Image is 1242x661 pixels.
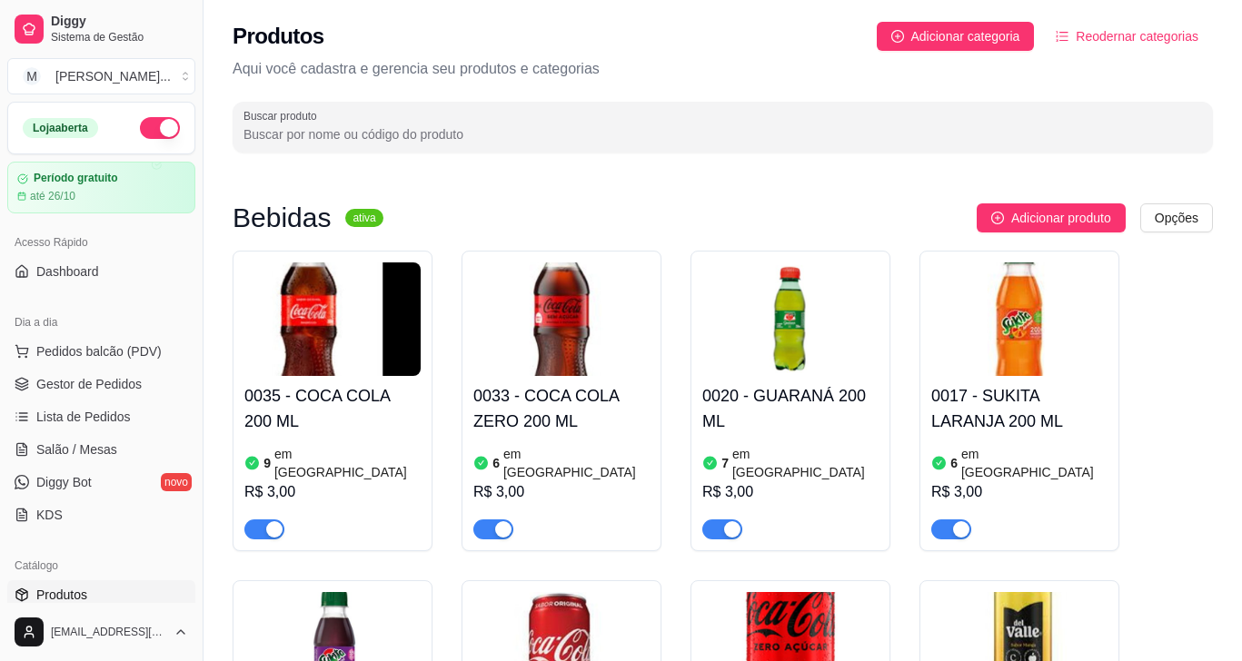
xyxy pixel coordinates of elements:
[732,445,879,481] article: em [GEOGRAPHIC_DATA]
[931,481,1108,503] div: R$ 3,00
[721,454,729,472] article: 7
[7,257,195,286] a: Dashboard
[51,30,188,44] span: Sistema de Gestão
[503,445,650,481] article: em [GEOGRAPHIC_DATA]
[274,445,421,481] article: em [GEOGRAPHIC_DATA]
[931,262,1108,376] img: product-image
[7,551,195,580] div: Catálogo
[702,383,879,434] h4: 0020 - GUARANÁ 200 ML
[51,14,188,30] span: Diggy
[36,342,162,360] span: Pedidos balcão (PDV)
[34,172,118,185] article: Período gratuito
[492,454,500,472] article: 6
[877,22,1035,51] button: Adicionar categoria
[23,118,98,138] div: Loja aberta
[473,481,650,503] div: R$ 3,00
[473,262,650,376] img: product-image
[991,212,1004,224] span: plus-circle
[977,203,1126,232] button: Adicionar produto
[55,67,171,85] div: [PERSON_NAME] ...
[702,262,879,376] img: product-image
[961,445,1108,481] article: em [GEOGRAPHIC_DATA]
[30,189,75,203] article: até 26/10
[950,454,958,472] article: 6
[233,22,324,51] h2: Produtos
[7,402,195,431] a: Lista de Pedidos
[244,262,421,376] img: product-image
[36,506,63,524] span: KDS
[36,262,99,281] span: Dashboard
[243,125,1202,143] input: Buscar produto
[263,454,271,472] article: 9
[36,473,92,491] span: Diggy Bot
[7,500,195,529] a: KDS
[7,7,195,51] a: DiggySistema de Gestão
[7,580,195,609] a: Produtos
[911,26,1020,46] span: Adicionar categoria
[931,383,1108,434] h4: 0017 - SUKITA LARANJA 200 ML
[1056,30,1068,43] span: ordered-list
[1155,208,1198,228] span: Opções
[140,117,180,139] button: Alterar Status
[233,58,1213,80] p: Aqui você cadastra e gerencia seu produtos e categorias
[473,383,650,434] h4: 0033 - COCA COLA ZERO 200 ML
[702,481,879,503] div: R$ 3,00
[36,440,117,459] span: Salão / Mesas
[51,625,166,639] span: [EMAIL_ADDRESS][DOMAIN_NAME]
[891,30,904,43] span: plus-circle
[36,375,142,393] span: Gestor de Pedidos
[233,207,331,229] h3: Bebidas
[7,228,195,257] div: Acesso Rápido
[7,308,195,337] div: Dia a dia
[243,108,323,123] label: Buscar produto
[7,610,195,654] button: [EMAIL_ADDRESS][DOMAIN_NAME]
[7,468,195,497] a: Diggy Botnovo
[7,370,195,399] a: Gestor de Pedidos
[345,209,383,227] sup: ativa
[7,58,195,94] button: Select a team
[1076,26,1198,46] span: Reodernar categorias
[1140,203,1213,232] button: Opções
[244,383,421,434] h4: 0035 - COCA COLA 200 ML
[7,435,195,464] a: Salão / Mesas
[7,162,195,213] a: Período gratuitoaté 26/10
[36,408,131,426] span: Lista de Pedidos
[36,586,87,604] span: Produtos
[244,481,421,503] div: R$ 3,00
[1011,208,1111,228] span: Adicionar produto
[1041,22,1213,51] button: Reodernar categorias
[7,337,195,366] button: Pedidos balcão (PDV)
[23,67,41,85] span: M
